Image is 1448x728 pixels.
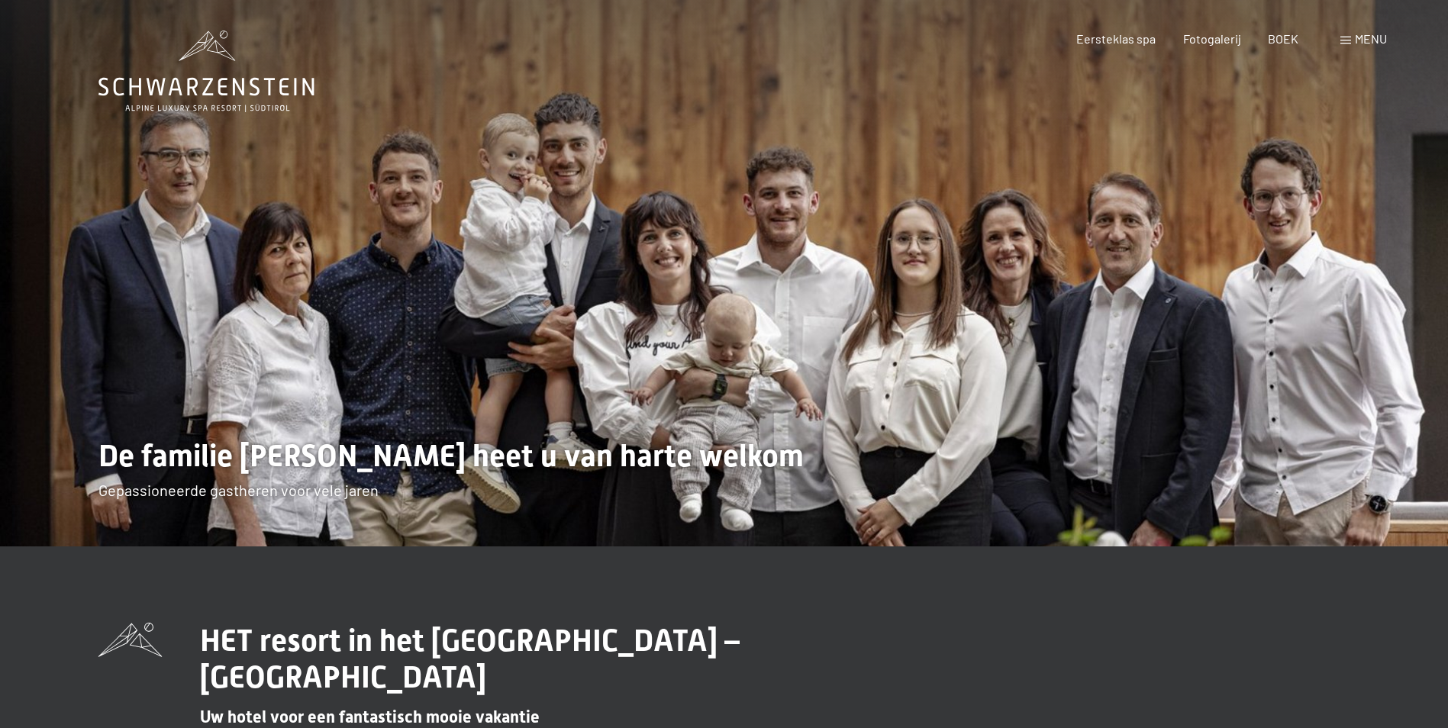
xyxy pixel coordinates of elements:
[200,623,740,695] span: HET resort in het [GEOGRAPHIC_DATA] – [GEOGRAPHIC_DATA]
[98,481,379,499] span: Gepassioneerde gastheren voor vele jaren
[1268,31,1298,46] a: BOEK
[1183,31,1241,46] a: Fotogalerij
[1076,31,1156,46] a: Eersteklas spa
[200,707,540,726] span: Uw hotel voor een fantastisch mooie vakantie
[98,438,804,474] span: De familie [PERSON_NAME] heet u van harte welkom
[1355,31,1387,46] span: Menu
